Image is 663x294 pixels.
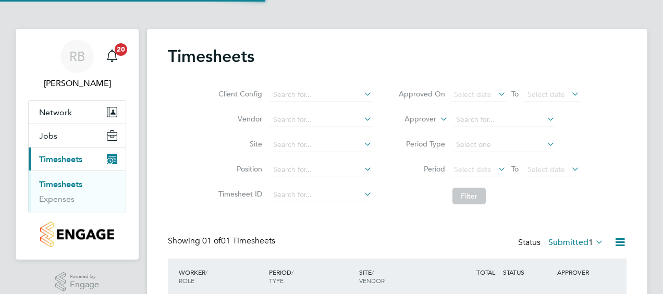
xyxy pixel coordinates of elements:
span: To [508,87,522,101]
span: TYPE [269,276,284,285]
a: Go to home page [28,222,126,247]
label: Position [215,164,262,174]
h2: Timesheets [168,46,254,67]
label: Site [215,139,262,149]
div: Showing [168,236,277,247]
label: Client Config [215,89,262,99]
label: Timesheet ID [215,189,262,199]
span: Select date [454,165,492,174]
div: Timesheets [29,170,126,213]
span: / [205,268,207,276]
span: 01 of [202,236,221,246]
input: Search for... [269,88,372,102]
input: Search for... [269,188,372,202]
div: Status [518,236,606,250]
img: countryside-properties-logo-retina.png [40,222,114,247]
span: Engage [70,280,99,289]
span: Rob Bennett [28,77,126,90]
a: RB[PERSON_NAME] [28,40,126,90]
button: Filter [452,188,486,204]
span: / [291,268,293,276]
span: Jobs [39,131,57,141]
input: Search for... [452,113,555,127]
label: Vendor [215,114,262,124]
label: Period [398,164,445,174]
div: SITE [357,263,447,290]
button: Network [29,101,126,124]
a: Timesheets [39,179,82,189]
input: Search for... [269,163,372,177]
div: STATUS [500,263,555,281]
span: Timesheets [39,154,82,164]
input: Search for... [269,113,372,127]
input: Select one [452,138,555,152]
label: Submitted [548,237,604,248]
span: TOTAL [476,268,495,276]
span: Select date [527,165,565,174]
span: 1 [588,237,593,248]
a: Powered byEngage [55,272,100,292]
span: Select date [527,90,565,99]
span: / [372,268,374,276]
nav: Main navigation [16,29,139,260]
div: APPROVER [555,263,609,281]
span: Powered by [70,272,99,281]
label: Period Type [398,139,445,149]
button: Timesheets [29,148,126,170]
span: Select date [454,90,492,99]
span: VENDOR [359,276,385,285]
button: Jobs [29,124,126,147]
span: Network [39,107,72,117]
div: WORKER [176,263,266,290]
span: To [508,162,522,176]
label: Approver [389,114,436,125]
span: ROLE [179,276,194,285]
input: Search for... [269,138,372,152]
span: RB [69,50,85,63]
span: 01 Timesheets [202,236,275,246]
a: 20 [102,40,122,73]
span: 20 [115,43,127,56]
label: Approved On [398,89,445,99]
div: PERIOD [266,263,357,290]
a: Expenses [39,194,75,204]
